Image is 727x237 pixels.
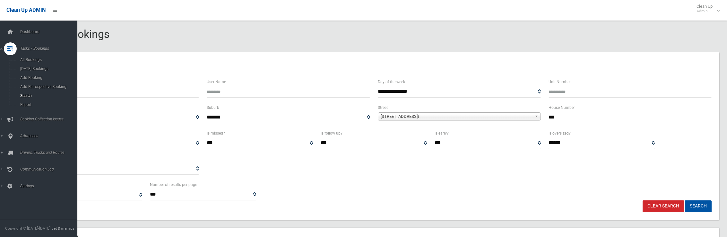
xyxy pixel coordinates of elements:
[18,150,82,155] span: Drivers, Trucks and Routes
[643,200,684,212] a: Clear Search
[207,104,219,111] label: Suburb
[207,78,226,85] label: User Name
[381,113,532,120] span: [STREET_ADDRESS])
[18,102,76,107] span: Report
[6,7,46,13] span: Clean Up ADMIN
[18,75,76,80] span: Add Booking
[697,9,713,13] small: Admin
[18,117,82,121] span: Booking Collection Issues
[150,181,197,188] label: Number of results per page
[18,84,76,89] span: Add Retrospective Booking
[18,134,82,138] span: Addresses
[549,130,571,137] label: Is oversized?
[18,57,76,62] span: All Bookings
[5,226,50,231] span: Copyright © [DATE]-[DATE]
[378,78,405,85] label: Day of the week
[207,130,225,137] label: Is missed?
[18,66,76,71] span: [DATE] Bookings
[321,130,342,137] label: Is follow up?
[378,104,388,111] label: Street
[18,184,82,188] span: Settings
[18,30,82,34] span: Dashboard
[549,78,571,85] label: Unit Number
[18,167,82,171] span: Communication Log
[435,130,449,137] label: Is early?
[693,4,719,13] span: Clean Up
[51,226,74,231] strong: Jet Dynamics
[549,104,575,111] label: House Number
[685,200,712,212] button: Search
[18,93,76,98] span: Search
[18,46,82,51] span: Tasks / Bookings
